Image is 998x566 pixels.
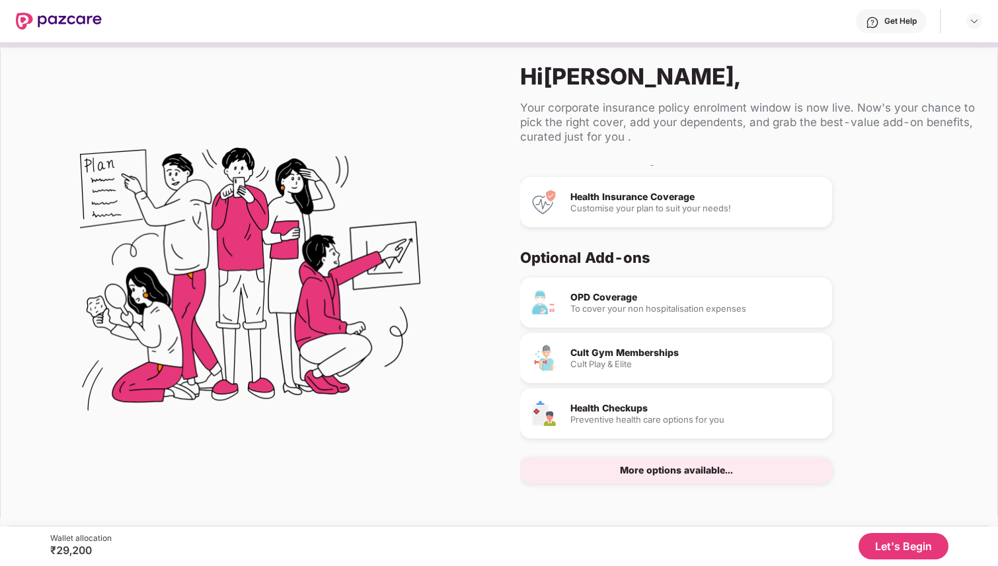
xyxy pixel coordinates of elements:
[531,189,557,215] img: Health Insurance Coverage
[531,345,557,371] img: Cult Gym Memberships
[620,466,733,475] div: More options available...
[570,192,822,201] div: Health Insurance Coverage
[570,360,822,369] div: Cult Play & Elite
[50,533,112,544] div: Wallet allocation
[570,348,822,357] div: Cult Gym Memberships
[50,544,112,557] div: ₹29,200
[570,415,822,424] div: Preventive health care options for you
[884,16,917,26] div: Get Help
[859,533,948,559] button: Let's Begin
[16,13,102,30] img: New Pazcare Logo
[969,16,979,26] img: svg+xml;base64,PHN2ZyBpZD0iRHJvcGRvd24tMzJ4MzIiIHhtbG5zPSJodHRwOi8vd3d3LnczLm9yZy8yMDAwL3N2ZyIgd2...
[531,400,557,427] img: Health Checkups
[570,293,822,302] div: OPD Coverage
[520,248,966,267] div: Optional Add-ons
[570,204,822,213] div: Customise your plan to suit your needs!
[866,16,879,29] img: svg+xml;base64,PHN2ZyBpZD0iSGVscC0zMngzMiIgeG1sbnM9Imh0dHA6Ly93d3cudzMub3JnLzIwMDAvc3ZnIiB3aWR0aD...
[531,289,557,316] img: OPD Coverage
[570,304,822,313] div: To cover your non hospitalisation expenses
[520,63,976,90] div: Hi [PERSON_NAME] ,
[570,404,822,413] div: Health Checkups
[80,114,420,454] img: Flex Benefits Illustration
[520,100,976,144] div: Your corporate insurance policy enrolment window is now live. Now's your chance to pick the right...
